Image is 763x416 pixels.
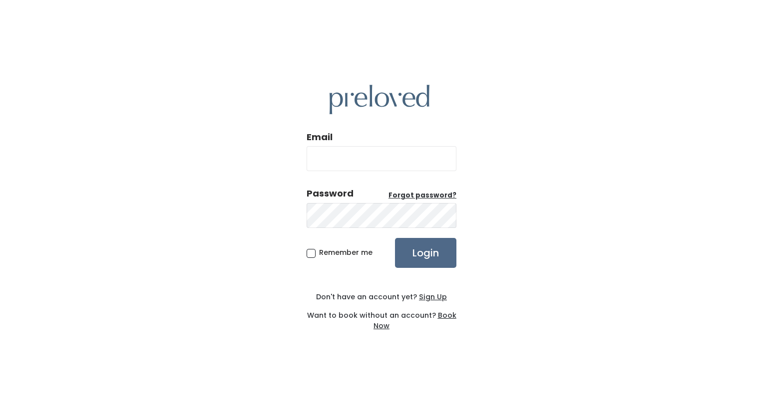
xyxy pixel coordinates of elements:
[374,310,456,331] a: Book Now
[395,238,456,268] input: Login
[307,131,333,144] label: Email
[307,302,456,331] div: Want to book without an account?
[388,191,456,201] a: Forgot password?
[307,292,456,302] div: Don't have an account yet?
[319,247,373,257] span: Remember me
[419,292,447,302] u: Sign Up
[330,85,429,114] img: preloved logo
[417,292,447,302] a: Sign Up
[388,191,456,200] u: Forgot password?
[307,187,354,200] div: Password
